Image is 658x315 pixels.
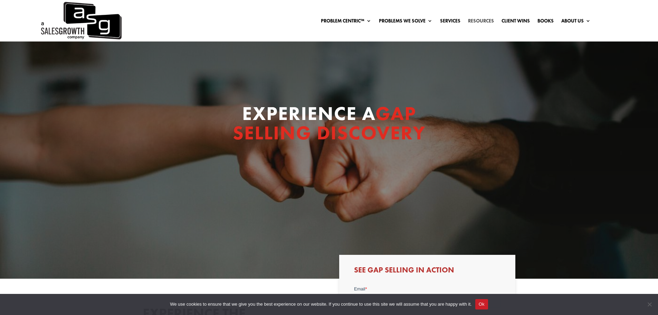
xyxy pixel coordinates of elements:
h1: Experience a [231,104,427,146]
span: Gap Selling Discovery [233,101,426,145]
h3: See Gap Selling in Action [354,266,500,277]
a: Resources [468,18,494,26]
span: No [646,301,653,308]
a: Problems We Solve [379,18,432,26]
a: Client Wins [502,18,530,26]
button: Ok [475,299,488,309]
a: About Us [561,18,591,26]
a: Problem Centric™ [321,18,371,26]
span: We use cookies to ensure that we give you the best experience on our website. If you continue to ... [170,301,471,308]
a: Books [537,18,554,26]
a: Services [440,18,460,26]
